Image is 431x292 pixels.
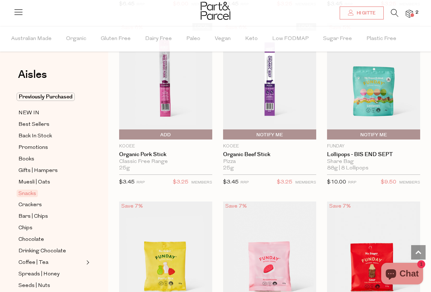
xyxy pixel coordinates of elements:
[18,235,44,244] span: Chocolate
[223,129,316,140] button: Notify Me
[18,178,50,187] span: Muesli | Oats
[223,159,316,165] div: Pizza
[18,282,50,290] span: Seeds | Nuts
[18,109,84,118] a: NEW IN
[223,180,239,185] span: $3.45
[11,26,52,52] span: Australian Made
[119,180,135,185] span: $3.45
[340,6,384,19] a: Hi Gitte
[18,224,32,233] span: Chips
[327,165,369,172] span: 88g | 8 Lollipops
[186,26,200,52] span: Paleo
[119,143,212,150] p: KOOEE
[18,212,48,221] span: Bars | Chips
[379,263,425,286] inbox-online-store-chat: Shopify online store chat
[17,93,75,101] span: Previously Purchased
[18,178,84,187] a: Muesli | Oats
[18,69,47,87] a: Aisles
[366,26,396,52] span: Plastic Free
[18,132,52,141] span: Back In Stock
[240,181,249,185] small: RRP
[295,181,316,185] small: MEMBERS
[245,26,258,52] span: Keto
[327,151,420,158] a: Lollipops - BIS END SEPT
[17,190,38,197] span: Snacks
[327,202,353,211] div: Save 7%
[18,281,84,290] a: Seeds | Nuts
[348,181,356,185] small: RRP
[18,270,60,279] span: Spreads | Honey
[18,258,84,267] a: Coffee | Tea
[191,181,212,185] small: MEMBERS
[223,143,316,150] p: KOOEE
[119,165,130,172] span: 25g
[18,270,84,279] a: Spreads | Honey
[18,109,39,118] span: NEW IN
[84,258,90,267] button: Expand/Collapse Coffee | Tea
[18,258,48,267] span: Coffee | Tea
[18,247,66,256] span: Drinking Chocolate
[18,143,48,152] span: Promotions
[119,26,212,136] img: Organic Pork Stick
[381,178,396,187] span: $9.50
[327,180,346,185] span: $10.00
[406,10,413,17] a: 2
[18,247,84,256] a: Drinking Chocolate
[18,132,84,141] a: Back In Stock
[136,181,145,185] small: RRP
[18,189,84,198] a: Snacks
[18,120,49,129] span: Best Sellers
[18,235,84,244] a: Chocolate
[18,155,84,164] a: Books
[18,155,34,164] span: Books
[414,9,420,16] span: 2
[223,26,316,136] img: Organic Beef Stick
[223,202,249,211] div: Save 7%
[215,26,231,52] span: Vegan
[18,93,84,101] a: Previously Purchased
[66,26,86,52] span: Organic
[18,212,84,221] a: Bars | Chips
[119,159,212,165] div: Classic Free Range
[101,26,131,52] span: Gluten Free
[18,200,84,209] a: Crackers
[323,26,352,52] span: Sugar Free
[18,167,58,175] span: Gifts | Hampers
[327,159,420,165] div: Share Bag
[119,129,212,140] button: Add To Parcel
[18,143,84,152] a: Promotions
[355,10,375,16] span: Hi Gitte
[119,202,145,211] div: Save 7%
[399,181,420,185] small: MEMBERS
[18,120,84,129] a: Best Sellers
[18,67,47,83] span: Aisles
[277,178,292,187] span: $3.25
[119,151,212,158] a: Organic Pork Stick
[223,151,316,158] a: Organic Beef Stick
[272,26,309,52] span: Low FODMAP
[201,2,230,20] img: Part&Parcel
[327,23,420,139] img: Lollipops - BIS END SEPT
[18,201,42,209] span: Crackers
[223,165,234,172] span: 25g
[173,178,188,187] span: $3.25
[18,224,84,233] a: Chips
[327,129,420,140] button: Notify Me
[145,26,172,52] span: Dairy Free
[327,143,420,150] p: Funday
[18,166,84,175] a: Gifts | Hampers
